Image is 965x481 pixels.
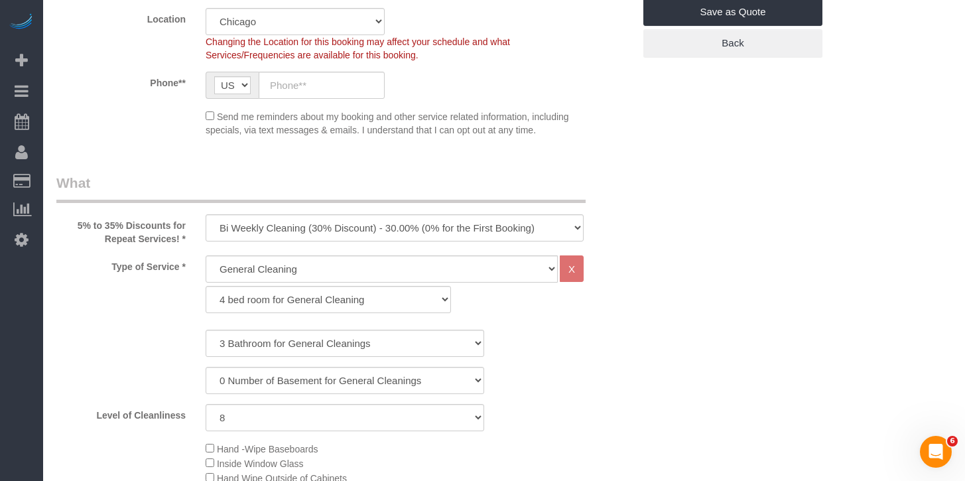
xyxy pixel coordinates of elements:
span: Send me reminders about my booking and other service related information, including specials, via... [206,111,569,135]
img: Automaid Logo [8,13,34,32]
span: Changing the Location for this booking may affect your schedule and what Services/Frequencies are... [206,36,510,60]
span: Inside Window Glass [217,458,304,469]
span: Hand -Wipe Baseboards [217,444,318,454]
label: Location [46,8,196,26]
span: 6 [947,436,958,447]
iframe: Intercom live chat [920,436,952,468]
a: Back [643,29,822,57]
label: Type of Service * [46,255,196,273]
label: Level of Cleanliness [46,404,196,422]
label: 5% to 35% Discounts for Repeat Services! * [46,214,196,245]
legend: What [56,173,586,203]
